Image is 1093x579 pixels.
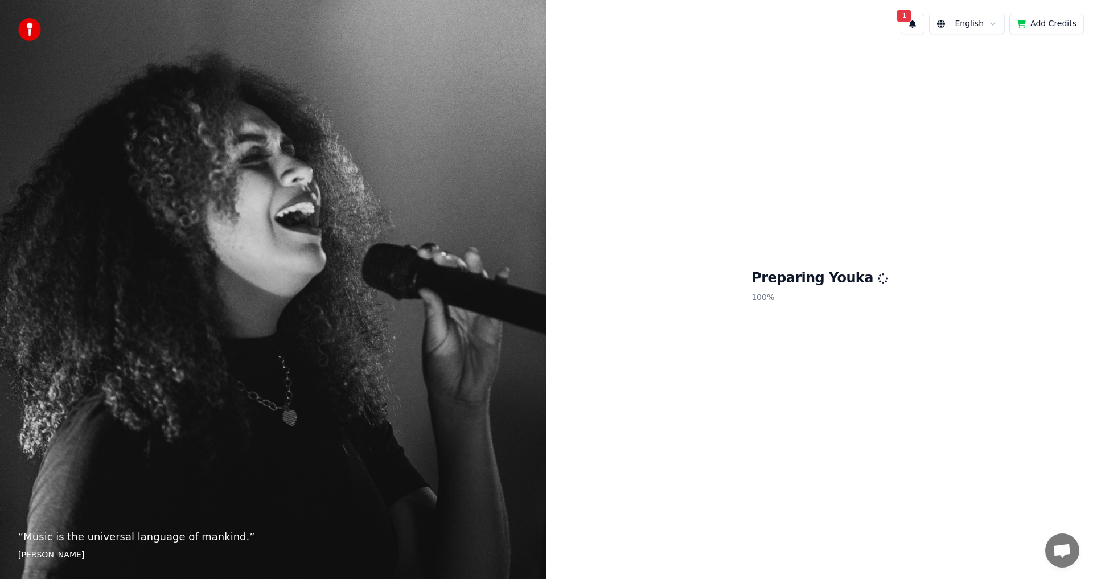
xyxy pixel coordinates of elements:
div: 채팅 열기 [1045,533,1079,568]
footer: [PERSON_NAME] [18,549,528,561]
span: 1 [897,10,911,22]
img: youka [18,18,41,41]
p: 100 % [751,288,888,308]
h1: Preparing Youka [751,269,888,288]
button: Add Credits [1009,14,1084,34]
button: 1 [901,14,924,34]
p: “ Music is the universal language of mankind. ” [18,529,528,545]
